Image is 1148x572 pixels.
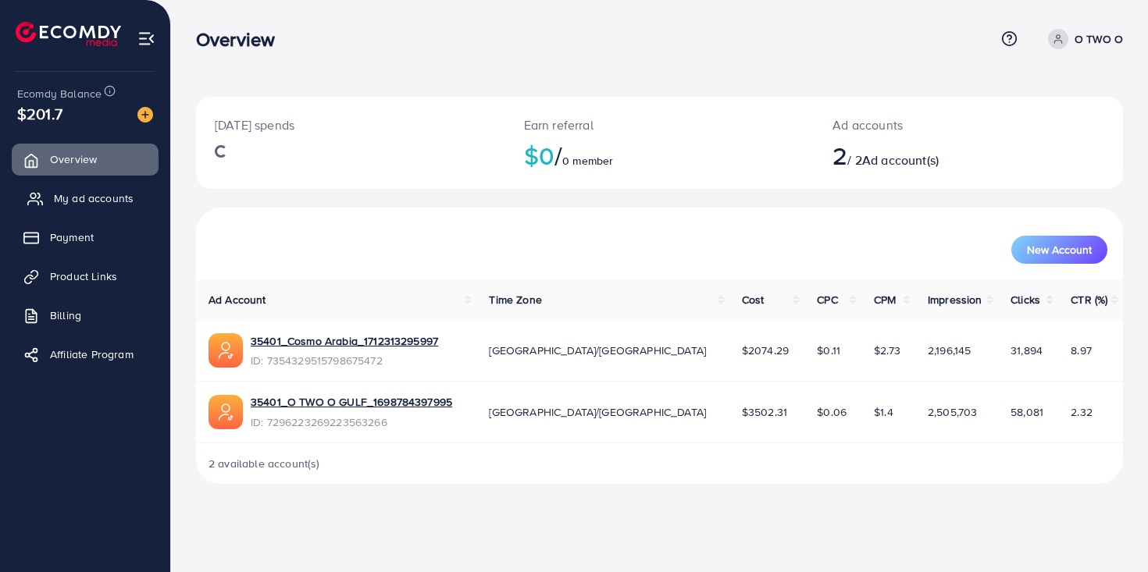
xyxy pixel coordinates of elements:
span: ID: 7296223269223563266 [251,414,452,430]
span: / [554,137,562,173]
span: Ecomdy Balance [17,86,102,101]
a: 35401_O TWO O GULF_1698784397995 [251,394,452,410]
span: CPM [874,292,896,307]
span: CPC [817,292,837,307]
a: Payment [12,222,159,253]
span: New Account [1027,244,1092,255]
span: My ad accounts [54,190,134,206]
h3: Overview [196,28,287,51]
span: 2,196,145 [928,343,971,358]
span: 8.97 [1071,343,1092,358]
p: [DATE] spends [215,115,487,134]
a: O TWO O [1042,29,1123,49]
a: Billing [12,300,159,331]
span: Clicks [1011,292,1040,307]
a: Product Links [12,261,159,292]
span: 2 [832,137,847,173]
h2: $0 [524,140,796,170]
span: 2,505,703 [928,404,977,420]
span: $1.4 [874,404,893,420]
span: Payment [50,229,94,245]
p: O TWO O [1075,30,1123,48]
span: [GEOGRAPHIC_DATA]/[GEOGRAPHIC_DATA] [489,343,706,358]
button: New Account [1011,236,1107,264]
span: Overview [50,151,97,167]
span: 58,081 [1011,404,1043,420]
span: Ad account(s) [862,151,939,169]
span: 0 member [562,153,613,169]
span: $2074.29 [742,343,789,358]
span: Billing [50,307,81,323]
span: $0.06 [817,404,847,420]
span: Product Links [50,268,117,284]
p: Ad accounts [832,115,1027,134]
span: 2.32 [1071,404,1093,420]
span: $3502.31 [742,404,787,420]
p: Earn referral [524,115,796,134]
span: Impression [928,292,982,307]
span: [GEOGRAPHIC_DATA]/[GEOGRAPHIC_DATA] [489,404,706,420]
a: 35401_Cosmo Arabia_1712313295997 [251,333,438,349]
span: 2 available account(s) [209,456,320,471]
span: Time Zone [489,292,541,307]
img: ic-ads-acc.e4c84228.svg [209,395,243,429]
span: Cost [742,292,765,307]
span: Affiliate Program [50,346,134,362]
img: ic-ads-acc.e4c84228.svg [209,333,243,368]
a: Overview [12,144,159,175]
span: Ad Account [209,292,266,307]
span: $201.7 [17,102,62,125]
span: $2.73 [874,343,900,358]
span: $0.11 [817,343,840,358]
a: My ad accounts [12,183,159,214]
a: Affiliate Program [12,339,159,370]
h2: / 2 [832,140,1027,170]
span: 31,894 [1011,343,1043,358]
img: menu [137,30,155,48]
span: CTR (%) [1071,292,1107,307]
img: image [137,107,153,123]
span: ID: 7354329515798675472 [251,353,438,368]
img: logo [16,22,121,46]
